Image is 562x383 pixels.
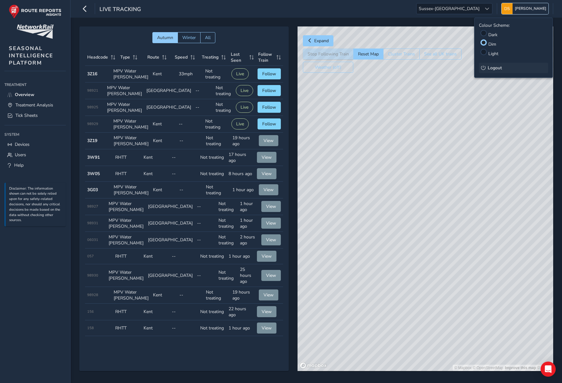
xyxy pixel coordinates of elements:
td: MPV Water [PERSON_NAME] [111,287,151,304]
td: Not treating [198,249,226,264]
button: See all UK trains [419,49,462,60]
td: MPV Water [PERSON_NAME] [105,83,144,99]
span: SEASONAL INTELLIGENCE PLATFORM [9,45,53,66]
button: Live [236,85,253,96]
span: [PERSON_NAME] [515,3,546,14]
td: -- [170,249,198,264]
td: -- [170,336,198,352]
td: [DATE] [226,336,255,352]
span: View [266,203,276,209]
label: Dark [488,32,497,38]
td: 1 hour ago [230,182,257,198]
button: Follow [258,102,281,113]
strong: 3W91 [87,154,100,160]
td: 33mph [177,66,203,83]
button: Logout [479,63,548,73]
td: RHTT [113,336,141,352]
label: Colour Scheme: [479,22,510,28]
span: Follow [262,104,276,110]
td: Kent [141,320,170,336]
span: 06031 [87,237,98,242]
button: View [259,289,278,300]
td: -- [193,83,213,99]
a: Users [4,150,66,160]
td: Not treating [204,182,230,198]
span: 98928 [87,293,98,297]
span: View [266,272,276,278]
a: Help [4,160,66,170]
td: -- [195,198,216,215]
span: Overview [15,92,34,98]
td: 1 hour ago [226,320,255,336]
td: 17 hours ago [226,149,255,166]
span: Follow [262,71,276,77]
button: View [261,218,281,229]
td: [GEOGRAPHIC_DATA] [146,198,195,215]
button: View [261,234,281,245]
td: Not treating [198,149,226,166]
td: MPV Water [PERSON_NAME] [105,99,144,116]
td: 1 hour ago [238,215,259,232]
td: RHTT [113,166,141,182]
span: View [266,237,276,243]
td: Not treating [203,116,229,133]
td: Kent [150,116,177,133]
span: All [205,35,211,41]
td: Not treating [198,320,226,336]
button: View [259,135,278,146]
td: Not treating [203,66,229,83]
span: Headcode [87,54,108,60]
td: Not treating [198,166,226,182]
span: View [264,292,274,298]
label: Dim [488,41,496,47]
span: Speed [175,54,188,60]
td: Kent [141,304,170,320]
button: All [200,32,215,43]
td: -- [177,133,204,149]
td: Not treating [213,99,234,116]
td: 22 hours ago [226,304,255,320]
button: View [261,201,281,212]
strong: 3Z16 [87,71,97,77]
td: RHTT [113,320,141,336]
td: Kent [141,336,170,352]
span: 98921 [87,88,98,93]
span: Type [120,54,130,60]
a: Devices [4,139,66,150]
span: Devices [15,141,30,147]
span: 156 [87,309,94,314]
td: Kent [141,249,170,264]
span: Last Seen [231,51,247,63]
td: 8 hours ago [226,166,255,182]
td: MPV Water [PERSON_NAME] [106,215,146,232]
a: Treatment Analysis [4,100,66,110]
img: diamond-layout [502,3,513,14]
td: Not treating [204,133,230,149]
button: Cluster Trains [383,49,419,60]
td: -- [195,215,216,232]
strong: 3W05 [87,171,100,177]
td: -- [177,182,204,198]
td: Not treating [216,264,238,287]
span: Treating [202,54,219,60]
td: [GEOGRAPHIC_DATA] [146,215,195,232]
button: View [261,270,281,281]
button: [PERSON_NAME] [502,3,548,14]
span: Winter [182,35,196,41]
button: Expand [303,35,333,46]
td: Kent [150,66,177,83]
td: Not treating [216,215,238,232]
td: -- [170,304,198,320]
strong: 3G03 [87,187,98,193]
span: View [262,253,272,259]
a: Tick Sheets [4,110,66,121]
div: Treatment [4,80,66,89]
td: [GEOGRAPHIC_DATA] [144,99,193,116]
span: Expand [314,38,329,44]
button: Follow [258,118,281,129]
td: [GEOGRAPHIC_DATA] [144,83,193,99]
button: Live [231,118,249,129]
span: Treatment Analysis [15,102,53,108]
span: 98931 [87,221,98,226]
button: Autumn [152,32,178,43]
